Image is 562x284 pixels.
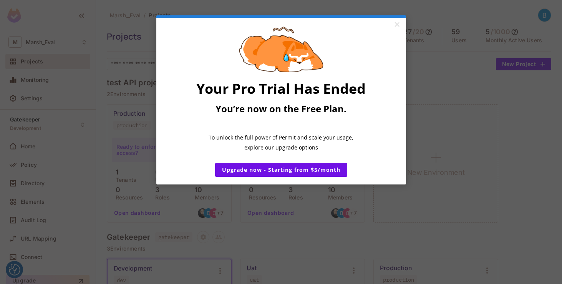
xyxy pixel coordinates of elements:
p: ​ [177,119,385,127]
div: current step [156,15,406,18]
span: To unlock the full power of Permit and scale your usage, [209,134,353,141]
a: Close modal [390,18,404,32]
span: Your Pro Trial Has Ended [196,79,366,98]
span: You’re now on the Free Plan. [216,102,346,115]
a: Upgrade now - Starting from $5/month [215,163,347,177]
span: explore our upgrade options [244,144,318,151]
